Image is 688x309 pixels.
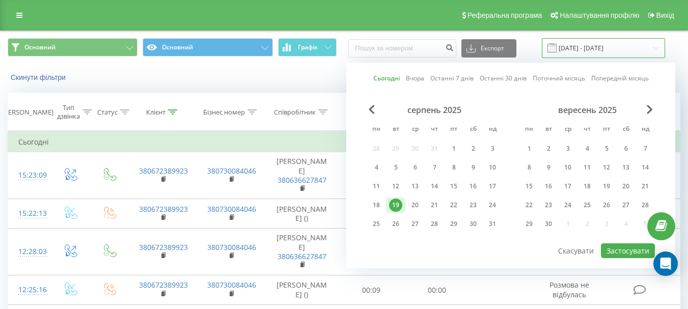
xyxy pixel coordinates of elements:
[265,152,339,199] td: [PERSON_NAME]
[8,38,137,57] button: Основний
[483,198,502,213] div: нд 24 серп 2025 р.
[600,161,613,174] div: 12
[405,160,425,175] div: ср 6 серп 2025 р.
[539,179,558,194] div: вт 16 вер 2025 р.
[519,216,539,232] div: пн 29 вер 2025 р.
[522,161,536,174] div: 8
[577,141,597,156] div: чт 4 вер 2025 р.
[539,198,558,213] div: вт 23 вер 2025 р.
[18,204,40,223] div: 15:22:13
[8,73,71,82] button: Скинути фільтри
[636,160,655,175] div: нд 14 вер 2025 р.
[367,216,386,232] div: пн 25 серп 2025 р.
[404,275,470,305] td: 00:00
[425,198,444,213] div: чт 21 серп 2025 р.
[553,243,599,258] button: Скасувати
[428,161,441,174] div: 7
[639,142,652,155] div: 7
[466,142,480,155] div: 2
[369,122,384,137] abbr: понеділок
[483,160,502,175] div: нд 10 серп 2025 р.
[466,180,480,193] div: 16
[521,122,537,137] abbr: понеділок
[486,180,499,193] div: 17
[389,180,402,193] div: 12
[600,199,613,212] div: 26
[407,122,423,137] abbr: середа
[386,198,405,213] div: вт 19 серп 2025 р.
[447,180,460,193] div: 15
[580,122,595,137] abbr: четвер
[339,199,404,229] td: 00:42
[425,179,444,194] div: чт 14 серп 2025 р.
[542,199,555,212] div: 23
[428,199,441,212] div: 21
[406,73,424,83] a: Вчора
[265,199,339,229] td: [PERSON_NAME] ()
[656,11,674,19] span: Вихід
[408,180,422,193] div: 13
[519,141,539,156] div: пн 1 вер 2025 р.
[389,217,402,231] div: 26
[274,108,316,117] div: Співробітник
[444,216,463,232] div: пт 29 серп 2025 р.
[486,217,499,231] div: 31
[207,166,256,176] a: 380730084046
[8,132,680,152] td: Сьогодні
[370,180,383,193] div: 11
[278,175,326,185] a: 380636627847
[24,43,56,51] span: Основний
[539,216,558,232] div: вт 30 вер 2025 р.
[597,198,616,213] div: пт 26 вер 2025 р.
[2,108,53,117] div: [PERSON_NAME]
[367,198,386,213] div: пн 18 серп 2025 р.
[577,198,597,213] div: чт 25 вер 2025 р.
[388,122,403,137] abbr: вівторок
[339,275,404,305] td: 00:09
[405,198,425,213] div: ср 20 серп 2025 р.
[480,73,527,83] a: Останні 30 днів
[561,180,574,193] div: 17
[577,179,597,194] div: чт 18 вер 2025 р.
[616,198,636,213] div: сб 27 вер 2025 р.
[558,160,577,175] div: ср 10 вер 2025 р.
[370,217,383,231] div: 25
[542,217,555,231] div: 30
[463,141,483,156] div: сб 2 серп 2025 р.
[367,179,386,194] div: пн 11 серп 2025 р.
[444,179,463,194] div: пт 15 серп 2025 р.
[599,122,614,137] abbr: п’ятниця
[519,198,539,213] div: пн 22 вер 2025 р.
[522,142,536,155] div: 1
[463,160,483,175] div: сб 9 серп 2025 р.
[485,122,500,137] abbr: неділя
[466,161,480,174] div: 9
[522,199,536,212] div: 22
[446,122,461,137] abbr: п’ятниця
[639,199,652,212] div: 28
[444,198,463,213] div: пт 22 серп 2025 р.
[597,179,616,194] div: пт 19 вер 2025 р.
[616,160,636,175] div: сб 13 вер 2025 р.
[561,142,574,155] div: 3
[636,179,655,194] div: нд 21 вер 2025 р.
[549,280,589,299] span: Розмова не відбулась
[581,161,594,174] div: 11
[425,216,444,232] div: чт 28 серп 2025 р.
[539,141,558,156] div: вт 2 вер 2025 р.
[463,198,483,213] div: сб 23 серп 2025 р.
[139,280,188,290] a: 380672389923
[619,161,632,174] div: 13
[265,275,339,305] td: [PERSON_NAME] ()
[444,160,463,175] div: пт 8 серп 2025 р.
[600,142,613,155] div: 5
[139,166,188,176] a: 380672389923
[560,122,575,137] abbr: середа
[618,122,634,137] abbr: субота
[369,105,375,114] span: Previous Month
[427,122,442,137] abbr: четвер
[519,160,539,175] div: пн 8 вер 2025 р.
[139,242,188,252] a: 380672389923
[463,179,483,194] div: сб 16 серп 2025 р.
[373,73,400,83] a: Сьогодні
